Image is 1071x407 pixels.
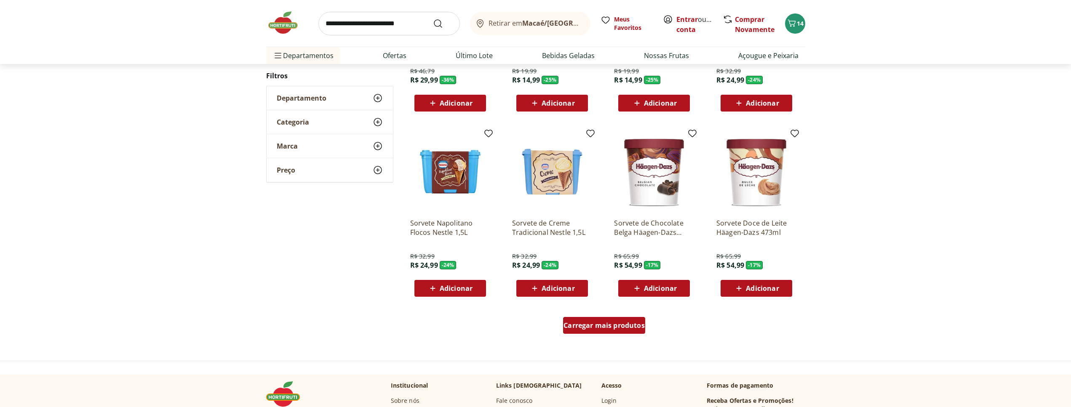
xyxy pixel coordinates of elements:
[512,261,540,270] span: R$ 24,99
[721,280,792,297] button: Adicionar
[618,280,690,297] button: Adicionar
[721,95,792,112] button: Adicionar
[785,13,805,34] button: Carrinho
[614,67,638,75] span: R$ 19,99
[410,75,438,85] span: R$ 29,99
[716,218,796,237] a: Sorvete Doce de Leite Häagen-Dazs 473ml
[738,51,799,61] a: Açougue e Peixaria
[644,51,689,61] a: Nossas Frutas
[644,76,661,84] span: - 25 %
[746,76,763,84] span: - 24 %
[266,381,308,407] img: Hortifruti
[614,261,642,270] span: R$ 54,99
[746,285,779,292] span: Adicionar
[512,75,540,85] span: R$ 14,99
[601,15,653,32] a: Meus Favoritos
[414,95,486,112] button: Adicionar
[716,67,741,75] span: R$ 32,99
[676,14,714,35] span: ou
[266,67,393,84] h2: Filtros
[716,132,796,212] img: Sorvete Doce de Leite Häagen-Dazs 473ml
[470,12,590,35] button: Retirar emMacaé/[GEOGRAPHIC_DATA]
[707,396,793,405] h3: Receba Ofertas e Promoções!
[614,252,638,261] span: R$ 65,99
[440,285,473,292] span: Adicionar
[735,15,775,34] a: Comprar Novamente
[440,100,473,106] span: Adicionar
[542,51,595,61] a: Bebidas Geladas
[267,134,393,158] button: Marca
[273,45,334,66] span: Departamentos
[410,67,435,75] span: R$ 46,79
[273,45,283,66] button: Menu
[277,166,295,174] span: Preço
[496,396,533,405] a: Fale conosco
[614,132,694,212] img: Sorvete de Chocolate Belga Häagen-Dazs 473ml
[496,381,582,390] p: Links [DEMOGRAPHIC_DATA]
[614,15,653,32] span: Meus Favoritos
[433,19,453,29] button: Submit Search
[410,261,438,270] span: R$ 24,99
[410,252,435,261] span: R$ 32,99
[414,280,486,297] button: Adicionar
[512,218,592,237] a: Sorvete de Creme Tradicional Nestle 1,5L
[512,67,537,75] span: R$ 19,99
[644,100,677,106] span: Adicionar
[542,100,574,106] span: Adicionar
[516,280,588,297] button: Adicionar
[716,252,741,261] span: R$ 65,99
[267,110,393,134] button: Categoria
[516,95,588,112] button: Adicionar
[614,75,642,85] span: R$ 14,99
[707,381,805,390] p: Formas de pagamento
[440,76,457,84] span: - 36 %
[277,142,298,150] span: Marca
[542,285,574,292] span: Adicionar
[542,261,558,269] span: - 24 %
[716,75,744,85] span: R$ 24,99
[797,19,804,27] span: 14
[644,261,661,269] span: - 17 %
[277,118,309,126] span: Categoria
[601,381,622,390] p: Acesso
[716,261,744,270] span: R$ 54,99
[676,15,723,34] a: Criar conta
[410,132,490,212] img: Sorvete Napolitano Flocos Nestle 1,5L
[391,381,428,390] p: Institucional
[440,261,457,269] span: - 24 %
[266,10,308,35] img: Hortifruti
[542,76,558,84] span: - 25 %
[267,86,393,110] button: Departamento
[746,100,779,106] span: Adicionar
[512,132,592,212] img: Sorvete de Creme Tradicional Nestle 1,5L
[489,19,582,27] span: Retirar em
[410,218,490,237] a: Sorvete Napolitano Flocos Nestle 1,5L
[746,261,763,269] span: - 17 %
[267,158,393,182] button: Preço
[564,322,645,329] span: Carregar mais produtos
[512,252,537,261] span: R$ 32,99
[456,51,493,61] a: Último Lote
[318,12,460,35] input: search
[277,94,326,102] span: Departamento
[644,285,677,292] span: Adicionar
[563,317,645,337] a: Carregar mais produtos
[601,396,617,405] a: Login
[383,51,406,61] a: Ofertas
[391,396,419,405] a: Sobre nós
[614,218,694,237] a: Sorvete de Chocolate Belga Häagen-Dazs 473ml
[522,19,617,28] b: Macaé/[GEOGRAPHIC_DATA]
[676,15,698,24] a: Entrar
[618,95,690,112] button: Adicionar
